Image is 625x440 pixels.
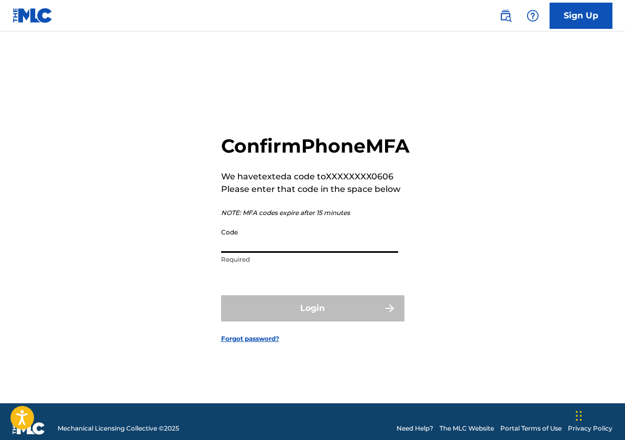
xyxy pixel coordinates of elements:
a: Sign Up [550,3,612,29]
a: The MLC Website [440,424,494,433]
p: Required [221,255,398,264]
img: help [527,9,539,22]
a: Forgot password? [221,334,279,344]
a: Need Help? [397,424,433,433]
div: Help [522,5,543,26]
p: NOTE: MFA codes expire after 15 minutes [221,208,410,218]
img: logo [13,422,45,435]
span: Mechanical Licensing Collective © 2025 [58,424,179,433]
p: Please enter that code in the space below [221,183,410,196]
img: search [499,9,512,22]
p: We have texted a code to XXXXXXXX0606 [221,170,410,183]
img: MLC Logo [13,8,53,23]
div: Drag [576,400,582,432]
h2: Confirm Phone MFA [221,134,410,158]
a: Public Search [495,5,516,26]
a: Privacy Policy [568,424,612,433]
iframe: Chat Widget [573,390,625,440]
a: Portal Terms of Use [500,424,562,433]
